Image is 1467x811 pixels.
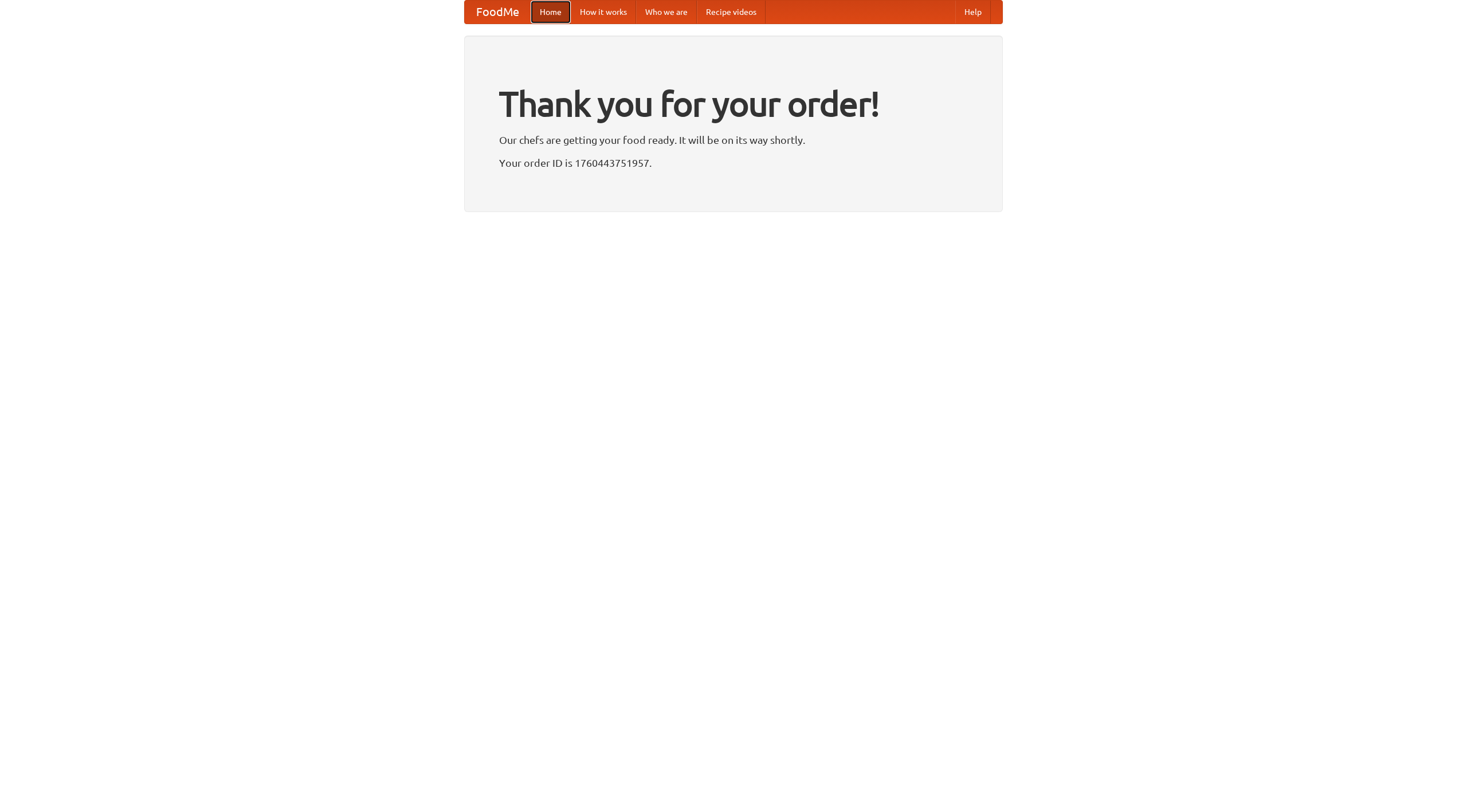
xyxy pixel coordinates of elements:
[499,76,968,131] h1: Thank you for your order!
[636,1,697,23] a: Who we are
[531,1,571,23] a: Home
[955,1,991,23] a: Help
[697,1,766,23] a: Recipe videos
[465,1,531,23] a: FoodMe
[499,154,968,171] p: Your order ID is 1760443751957.
[571,1,636,23] a: How it works
[499,131,968,148] p: Our chefs are getting your food ready. It will be on its way shortly.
